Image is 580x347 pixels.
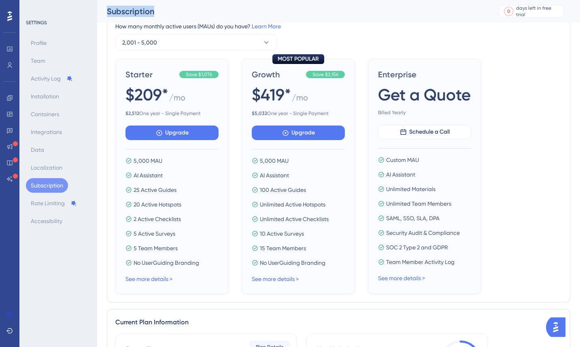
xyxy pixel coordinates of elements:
div: days left in free trial [516,5,561,18]
button: Activity Log [26,71,78,86]
span: $419* [252,83,291,106]
span: / mo [292,92,308,107]
span: Enterprise [378,69,471,80]
span: 100 Active Guides [260,185,306,195]
span: Get a Quote [378,83,471,106]
span: SOC 2 Type 2 and GDPR [386,243,448,252]
span: AI Assistant [386,170,415,179]
b: $ 5,032 [252,111,267,116]
span: 5,000 MAU [260,156,289,166]
a: See more details > [378,275,425,281]
span: 15 Team Members [260,243,306,253]
span: One year - Single Payment [252,110,345,117]
span: Starter [125,69,176,80]
button: Localization [26,160,67,175]
button: Data [26,143,49,157]
a: Learn More [252,23,281,30]
button: Rate Limiting [26,196,82,211]
span: AI Assistant [134,170,163,180]
span: SAML, SSO, SLA, DPA [386,213,440,223]
iframe: UserGuiding AI Assistant Launcher [546,315,570,339]
span: Upgrade [291,128,315,138]
button: 2,001 - 5,000 [115,34,277,51]
a: See more details > [252,276,299,282]
button: Accessibility [26,214,67,228]
span: 5 Team Members [134,243,178,253]
div: Current Plan Information [115,317,562,327]
span: One year - Single Payment [125,110,219,117]
span: Schedule a Call [409,127,450,137]
span: Security Audit & Compliance [386,228,460,238]
span: Unlimited Active Hotspots [260,200,325,209]
span: Billed Yearly [378,109,471,116]
div: Subscription [107,6,479,17]
span: 5,000 MAU [134,156,162,166]
b: $ 2,512 [125,111,139,116]
span: Custom MAU [386,155,419,165]
span: No UserGuiding Branding [260,258,325,268]
span: Save $1,076 [186,71,212,78]
div: 0 [507,8,510,15]
span: $209* [125,83,168,106]
span: 25 Active Guides [134,185,176,195]
span: Unlimited Team Members [386,199,451,209]
div: MOST POPULAR [272,54,324,64]
button: Subscription [26,178,68,193]
button: Integrations [26,125,67,139]
span: Unlimited Materials [386,184,436,194]
button: Profile [26,36,51,50]
span: 20 Active Hotspots [134,200,181,209]
span: 2,001 - 5,000 [122,38,157,47]
div: SETTINGS [26,19,91,26]
span: Unlimited Active Checklists [260,214,329,224]
span: Save $2,156 [312,71,338,78]
button: Upgrade [252,126,345,140]
span: AI Assistant [260,170,289,180]
div: How many monthly active users (MAUs) do you have? [115,21,562,31]
button: Schedule a Call [378,125,471,139]
button: Team [26,53,50,68]
span: Team Member Activity Log [386,257,455,267]
span: Growth [252,69,303,80]
button: Installation [26,89,64,104]
button: Containers [26,107,64,121]
span: 5 Active Surveys [134,229,175,238]
span: / mo [169,92,185,107]
button: Upgrade [125,126,219,140]
span: 10 Active Surveys [260,229,304,238]
span: 2 Active Checklists [134,214,181,224]
a: See more details > [125,276,172,282]
span: Upgrade [165,128,189,138]
span: No UserGuiding Branding [134,258,199,268]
